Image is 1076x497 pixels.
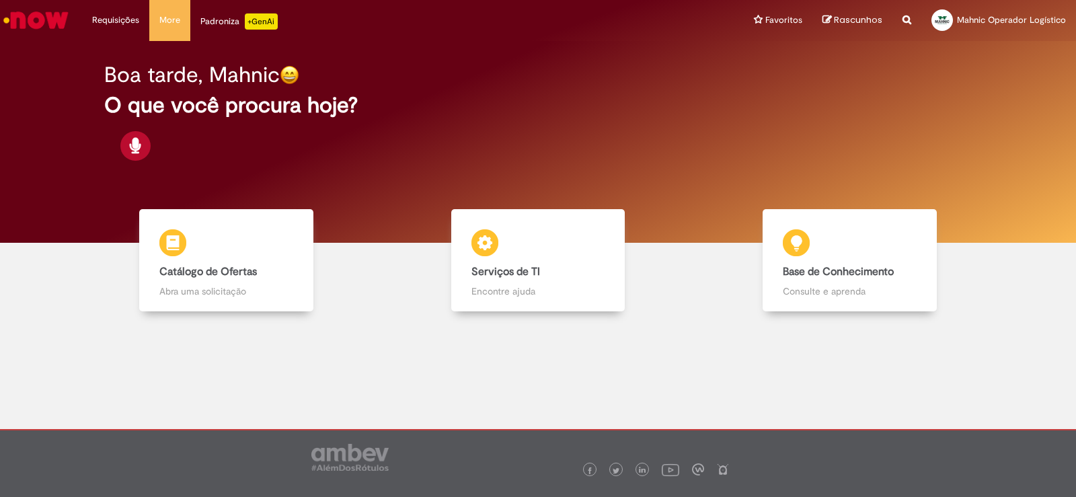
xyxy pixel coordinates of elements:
[92,13,139,27] span: Requisições
[765,13,802,27] span: Favoritos
[200,13,278,30] div: Padroniza
[245,13,278,30] p: +GenAi
[159,284,293,298] p: Abra uma solicitação
[692,463,704,475] img: logo_footer_workplace.png
[471,265,540,278] b: Serviços de TI
[957,14,1066,26] span: Mahnic Operador Logístico
[311,444,389,471] img: logo_footer_ambev_rotulo_gray.png
[834,13,882,26] span: Rascunhos
[382,209,693,312] a: Serviços de TI Encontre ajuda
[280,65,299,85] img: happy-face.png
[586,467,593,474] img: logo_footer_facebook.png
[694,209,1005,312] a: Base de Conhecimento Consulte e aprenda
[1,7,71,34] img: ServiceNow
[471,284,605,298] p: Encontre ajuda
[159,265,257,278] b: Catálogo de Ofertas
[71,209,382,312] a: Catálogo de Ofertas Abra uma solicitação
[822,14,882,27] a: Rascunhos
[783,265,894,278] b: Base de Conhecimento
[104,93,972,117] h2: O que você procura hoje?
[783,284,917,298] p: Consulte e aprenda
[104,63,280,87] h2: Boa tarde, Mahnic
[613,467,619,474] img: logo_footer_twitter.png
[717,463,729,475] img: logo_footer_naosei.png
[662,461,679,478] img: logo_footer_youtube.png
[639,467,646,475] img: logo_footer_linkedin.png
[159,13,180,27] span: More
